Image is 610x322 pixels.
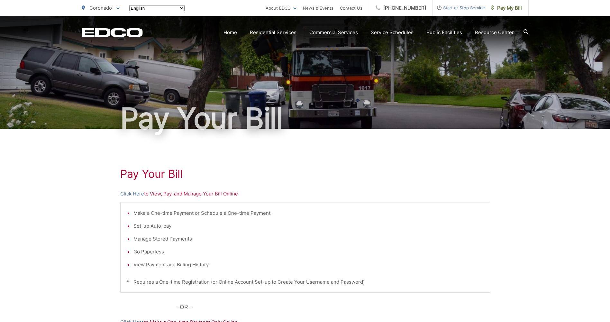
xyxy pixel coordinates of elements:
[475,29,514,36] a: Resource Center
[133,209,483,217] li: Make a One-time Payment or Schedule a One-time Payment
[340,4,362,12] a: Contact Us
[127,278,483,286] p: * Requires a One-time Registration (or Online Account Set-up to Create Your Username and Password)
[303,4,333,12] a: News & Events
[89,5,112,11] span: Coronado
[133,248,483,256] li: Go Paperless
[426,29,462,36] a: Public Facilities
[491,4,522,12] span: Pay My Bill
[82,102,529,135] h1: Pay Your Bill
[133,222,483,230] li: Set-up Auto-pay
[120,190,144,198] a: Click Here
[120,190,490,198] p: to View, Pay, and Manage Your Bill Online
[250,29,296,36] a: Residential Services
[82,28,143,37] a: EDCD logo. Return to the homepage.
[176,302,490,312] p: - OR -
[266,4,296,12] a: About EDCO
[371,29,414,36] a: Service Schedules
[120,167,490,180] h1: Pay Your Bill
[223,29,237,36] a: Home
[129,5,185,11] select: Select a language
[133,235,483,243] li: Manage Stored Payments
[309,29,358,36] a: Commercial Services
[133,261,483,269] li: View Payment and Billing History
